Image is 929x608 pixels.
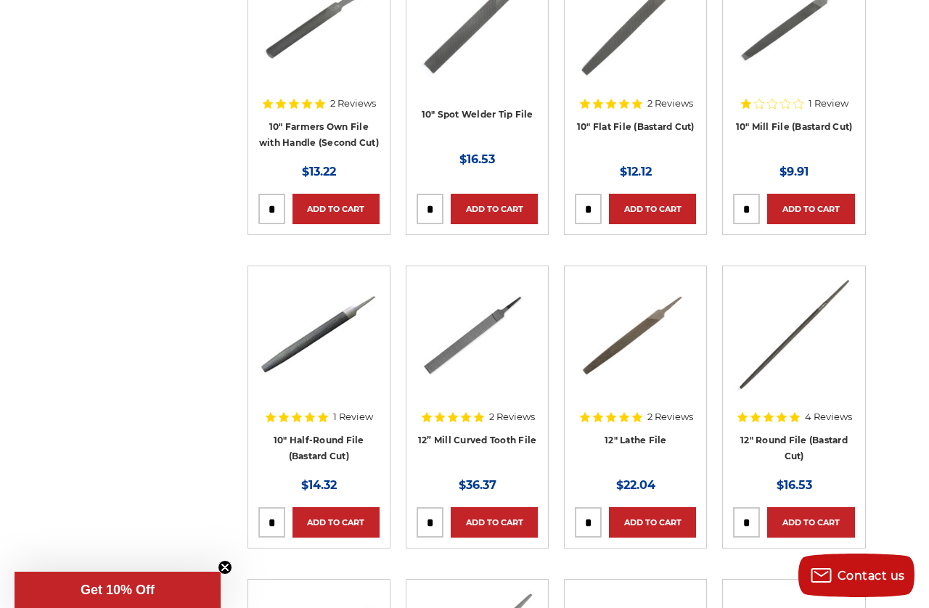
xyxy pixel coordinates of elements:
a: Add to Cart [767,507,854,538]
span: 2 Reviews [647,99,693,108]
a: 12” Mill Curved Tooth File [418,435,537,445]
a: 10" Half-Round File (Bastard Cut) [274,435,364,462]
a: Add to Cart [451,507,538,538]
span: 1 Review [809,99,848,108]
a: 12" Round File (Bastard Cut) [740,435,848,462]
a: 10" Half round bastard file [258,276,380,398]
a: 12 Inch Lathe File, Single Cut [575,276,696,398]
a: 10" Spot Welder Tip File [422,109,533,120]
a: Add to Cart [609,507,696,538]
img: 10" Half round bastard file [261,276,377,393]
button: Contact us [798,554,914,597]
span: Contact us [838,569,905,583]
a: 12 Inch Round File Bastard Cut, Double Cut [733,276,854,398]
span: 1 Review [333,412,373,422]
span: 2 Reviews [330,99,376,108]
span: $14.32 [301,478,337,492]
button: Close teaser [218,560,232,575]
a: 10" Mill File (Bastard Cut) [736,121,853,132]
img: 12 Inch Round File Bastard Cut, Double Cut [735,276,853,393]
a: 10" Farmers Own File with Handle (Second Cut) [259,121,379,149]
span: Get 10% Off [81,583,155,597]
a: Add to Cart [292,507,380,538]
a: 12" Mill Curved Tooth File with Tang [417,276,538,398]
a: 12" Lathe File [605,435,667,445]
span: $13.22 [302,165,336,178]
a: Add to Cart [609,194,696,224]
span: $16.53 [459,152,495,166]
a: Add to Cart [451,194,538,224]
img: 12 Inch Lathe File, Single Cut [578,276,694,393]
span: $12.12 [620,165,652,178]
a: 10" Flat File (Bastard Cut) [577,121,695,132]
span: $9.91 [779,165,809,178]
a: Add to Cart [767,194,854,224]
div: Get 10% OffClose teaser [15,572,221,608]
img: 12" Mill Curved Tooth File with Tang [420,276,536,393]
span: 2 Reviews [647,412,693,422]
span: $36.37 [459,478,496,492]
a: Add to Cart [292,194,380,224]
span: 2 Reviews [489,412,535,422]
span: $16.53 [777,478,812,492]
span: 4 Reviews [805,412,852,422]
span: $22.04 [616,478,655,492]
